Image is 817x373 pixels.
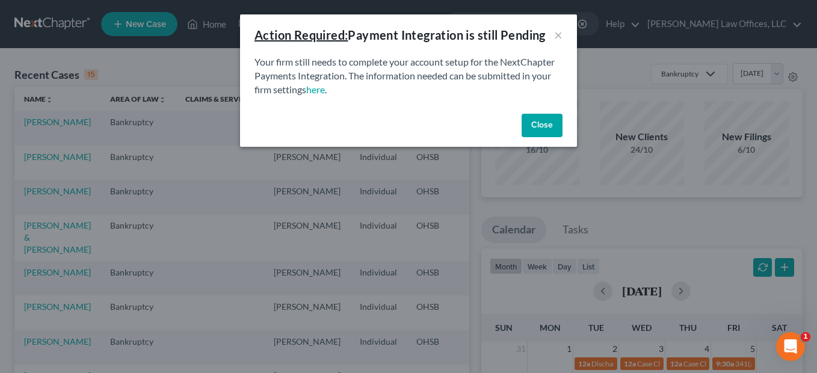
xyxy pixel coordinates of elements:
[254,28,348,42] u: Action Required:
[801,332,810,342] span: 1
[254,26,546,43] div: Payment Integration is still Pending
[522,114,563,138] button: Close
[554,28,563,42] button: ×
[254,55,563,97] p: Your firm still needs to complete your account setup for the NextChapter Payments Integration. Th...
[776,332,805,361] iframe: Intercom live chat
[306,84,325,95] a: here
